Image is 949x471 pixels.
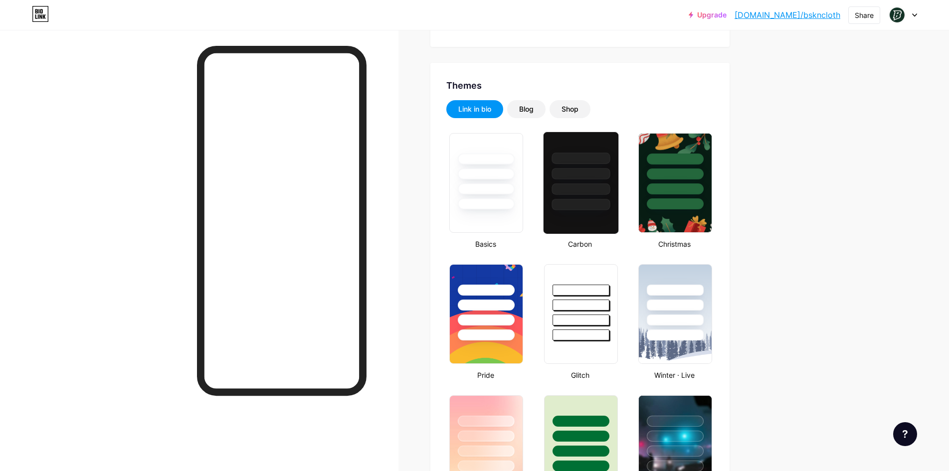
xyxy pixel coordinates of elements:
div: Link in bio [458,104,491,114]
div: Shop [562,104,578,114]
a: [DOMAIN_NAME]/bskncloth [735,9,840,21]
div: Themes [446,79,714,92]
div: Pride [446,370,525,380]
img: bskncloth [888,5,907,24]
div: Basics [446,239,525,249]
div: Blog [519,104,534,114]
div: Carbon [541,239,619,249]
div: Winter · Live [635,370,714,380]
div: Share [855,10,874,20]
div: Glitch [541,370,619,380]
a: Upgrade [689,11,727,19]
div: Christmas [635,239,714,249]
